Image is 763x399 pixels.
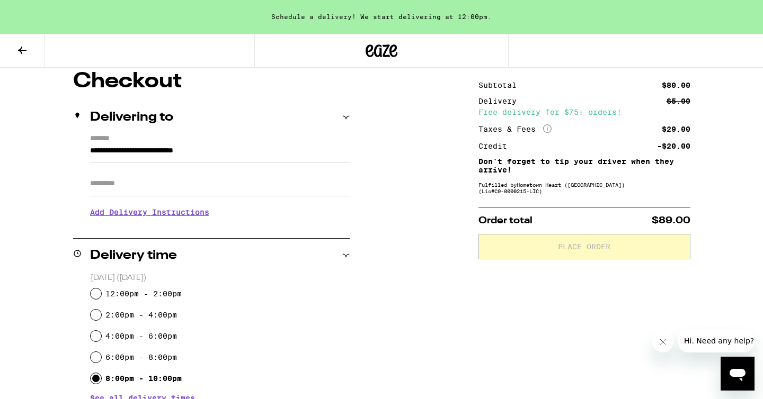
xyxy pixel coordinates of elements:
[73,71,350,92] h1: Checkout
[105,289,182,298] label: 12:00pm - 2:00pm
[678,329,755,352] iframe: Message from company
[90,224,350,233] p: We'll contact you at [PHONE_NUMBER] when we arrive
[90,249,177,262] h2: Delivery time
[90,111,173,124] h2: Delivering to
[105,374,182,383] label: 8:00pm - 10:00pm
[478,108,690,116] div: Free delivery for $75+ orders!
[105,353,177,361] label: 6:00pm - 8:00pm
[478,81,524,89] div: Subtotal
[90,200,350,224] h3: Add Delivery Instructions
[478,97,524,105] div: Delivery
[558,243,610,250] span: Place Order
[478,142,514,150] div: Credit
[478,234,690,259] button: Place Order
[657,142,690,150] div: -$20.00
[91,273,350,283] p: [DATE] ([DATE])
[667,97,690,105] div: $5.00
[662,125,690,133] div: $29.00
[478,216,533,225] span: Order total
[652,216,690,225] span: $89.00
[105,311,177,319] label: 2:00pm - 4:00pm
[478,124,552,134] div: Taxes & Fees
[652,331,673,352] iframe: Close message
[721,357,755,391] iframe: Button to launch messaging window
[478,182,690,194] div: Fulfilled by Hometown Heart ([GEOGRAPHIC_DATA]) (Lic# C9-0000215-LIC )
[662,81,690,89] div: $80.00
[105,332,177,340] label: 4:00pm - 6:00pm
[478,157,690,174] p: Don't forget to tip your driver when they arrive!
